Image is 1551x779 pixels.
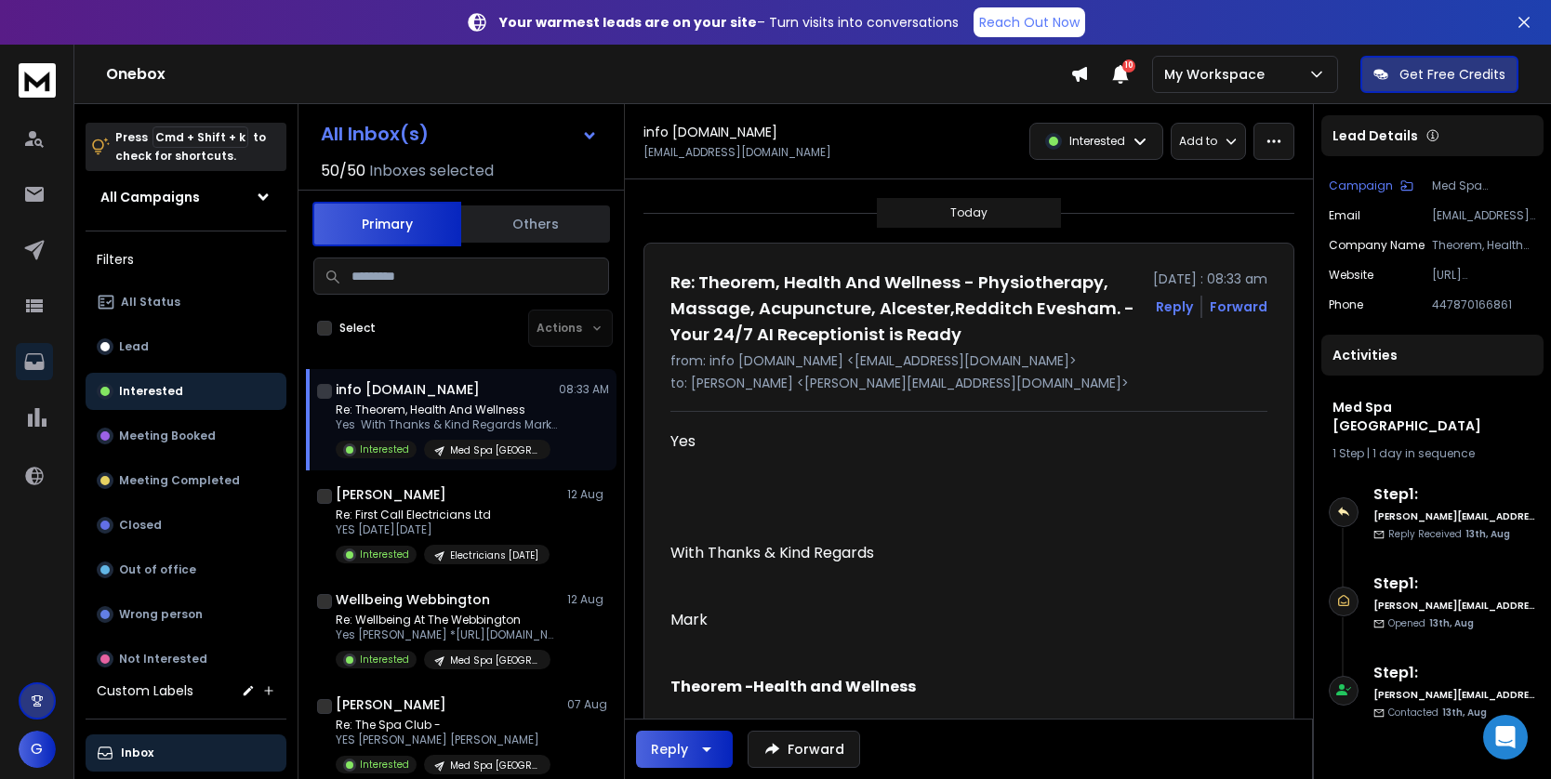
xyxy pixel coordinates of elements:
[86,596,286,633] button: Wrong person
[1399,65,1505,84] p: Get Free Credits
[567,697,609,712] p: 07 Aug
[1329,297,1363,312] p: Phone
[1321,335,1544,376] div: Activities
[1332,126,1418,145] p: Lead Details
[360,758,409,772] p: Interested
[306,115,613,152] button: All Inbox(s)
[86,178,286,216] button: All Campaigns
[121,746,153,760] p: Inbox
[336,695,446,714] h1: [PERSON_NAME]
[1332,445,1364,461] span: 1 Step
[86,640,286,678] button: Not Interested
[1164,65,1272,84] p: My Workspace
[670,270,1142,348] h1: Re: Theorem, Health And Wellness - Physiotherapy, Massage, Acupuncture, Alcester,Redditch Evesham...
[339,321,376,336] label: Select
[321,125,429,143] h1: All Inbox(s)
[321,160,365,182] span: 50 / 50
[1153,270,1267,288] p: [DATE] : 08:33 am
[19,731,56,768] button: G
[1372,445,1475,461] span: 1 day in sequence
[651,740,688,759] div: Reply
[336,590,490,609] h1: Wellbeing Webbington
[450,548,538,562] p: Electricians [DATE]
[336,508,550,522] p: Re: First Call Electricians Ltd
[86,462,286,499] button: Meeting Completed
[369,160,494,182] h3: Inboxes selected
[106,63,1070,86] h1: Onebox
[1329,208,1360,223] p: Email
[1373,599,1536,613] h6: [PERSON_NAME][EMAIL_ADDRESS][DOMAIN_NAME]
[86,246,286,272] h3: Filters
[461,204,610,244] button: Others
[636,731,733,768] button: Reply
[121,295,180,310] p: All Status
[450,759,539,772] p: Med Spa [GEOGRAPHIC_DATA]
[86,284,286,321] button: All Status
[152,126,248,148] span: Cmd + Shift + k
[499,13,959,32] p: – Turn visits into conversations
[115,128,266,165] p: Press to check for shortcuts.
[19,63,56,98] img: logo
[97,681,193,700] h3: Custom Labels
[643,145,831,160] p: [EMAIL_ADDRESS][DOMAIN_NAME]
[119,562,196,577] p: Out of office
[86,551,286,588] button: Out of office
[336,627,559,642] p: Yes [PERSON_NAME] *[URL][DOMAIN_NAME] *
[1156,297,1193,316] button: Reply
[1210,297,1267,316] div: Forward
[643,123,777,141] h1: info [DOMAIN_NAME]
[1122,59,1135,73] span: 10
[1483,715,1528,759] div: Open Intercom Messenger
[1373,662,1536,684] h6: Step 1 :
[499,13,757,32] strong: Your warmest leads are on your site
[1329,268,1373,283] p: website
[336,613,559,627] p: Re: Wellbeing At The Webbington
[100,188,200,206] h1: All Campaigns
[974,7,1085,37] a: Reach Out Now
[670,542,1213,564] p: With Thanks & Kind Regards
[360,548,409,561] p: Interested
[567,487,609,502] p: 12 Aug
[1465,527,1510,541] span: 13th, Aug
[1373,509,1536,523] h6: [PERSON_NAME][EMAIL_ADDRESS][DOMAIN_NAME]
[86,507,286,544] button: Closed
[670,609,1213,631] p: Mark
[336,718,550,733] p: Re: The Spa Club -
[670,676,753,697] strong: Theorem -
[1432,238,1536,253] p: Theorem, Health And Wellness - Physiotherapy, Massage, Acupuncture, Alcester,Redditch Evesham.
[1179,134,1217,149] p: Add to
[1432,178,1536,193] p: Med Spa [GEOGRAPHIC_DATA]
[119,384,183,399] p: Interested
[119,473,240,488] p: Meeting Completed
[86,734,286,772] button: Inbox
[312,202,461,246] button: Primary
[336,380,480,399] h1: info [DOMAIN_NAME]
[1442,706,1487,720] span: 13th, Aug
[1432,208,1536,223] p: [EMAIL_ADDRESS][DOMAIN_NAME]
[753,676,916,697] strong: Health and Wellness
[748,731,860,768] button: Forward
[336,522,550,537] p: YES [DATE][DATE]
[1432,297,1536,312] p: 447870166861
[1360,56,1518,93] button: Get Free Credits
[360,442,409,456] p: Interested
[1373,483,1536,506] h6: Step 1 :
[1069,134,1125,149] p: Interested
[1388,527,1510,541] p: Reply Received
[86,373,286,410] button: Interested
[1388,706,1487,720] p: Contacted
[1432,268,1536,283] p: [URL][DOMAIN_NAME]
[567,592,609,607] p: 12 Aug
[86,328,286,365] button: Lead
[450,443,539,457] p: Med Spa [GEOGRAPHIC_DATA]
[1332,446,1532,461] div: |
[360,653,409,667] p: Interested
[670,351,1267,370] p: from: info [DOMAIN_NAME] <[EMAIL_ADDRESS][DOMAIN_NAME]>
[336,485,446,504] h1: [PERSON_NAME]
[119,429,216,443] p: Meeting Booked
[1373,688,1536,702] h6: [PERSON_NAME][EMAIL_ADDRESS][DOMAIN_NAME]
[119,339,149,354] p: Lead
[119,518,162,533] p: Closed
